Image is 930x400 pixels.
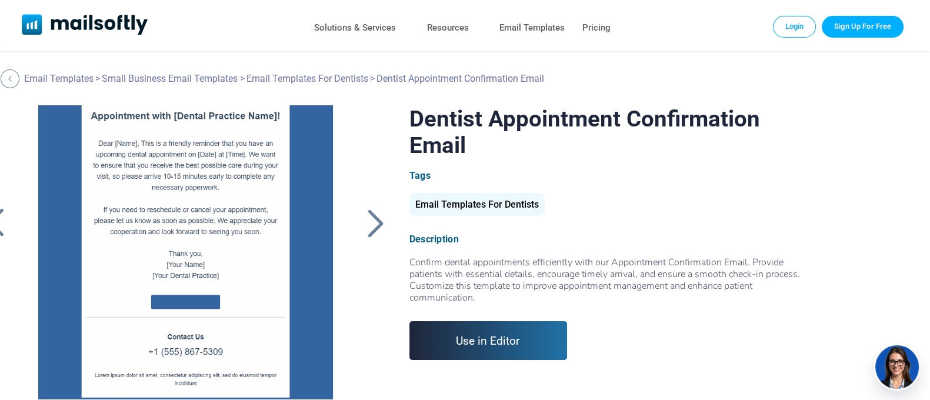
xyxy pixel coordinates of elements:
a: Resources [427,19,469,36]
a: Trial [822,16,904,37]
a: Email Templates [24,73,94,84]
img: website_grey.svg [19,31,28,40]
a: Email Templates For Dentists [409,204,545,209]
div: Description [409,234,818,245]
a: Use in Editor [409,321,568,360]
a: Mailsoftly [22,14,148,37]
h1: Dentist Appointment Confirmation Email [409,105,818,158]
div: Keywords by Traffic [130,69,198,77]
a: Login [773,16,816,37]
a: Back [1,69,22,88]
img: logo_orange.svg [19,19,28,28]
div: Tags [409,170,818,181]
a: Email Templates For Dentists [246,73,368,84]
div: Email Templates For Dentists [409,193,545,216]
img: tab_keywords_by_traffic_grey.svg [117,68,126,78]
a: Email Templates [499,19,565,36]
a: Back [361,208,390,238]
a: Small Business Email Templates [102,73,238,84]
div: v 4.0.25 [33,19,58,28]
a: Pricing [582,19,611,36]
img: tab_domain_overview_orange.svg [32,68,41,78]
div: Domain: [DOMAIN_NAME] [31,31,129,40]
a: Solutions & Services [314,19,396,36]
div: Domain Overview [45,69,105,77]
a: Dentist Appointment Confirmation Email [22,105,349,399]
div: Confirm dental appointments efficiently with our Appointment Confirmation Email. Provide patients... [409,256,818,304]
